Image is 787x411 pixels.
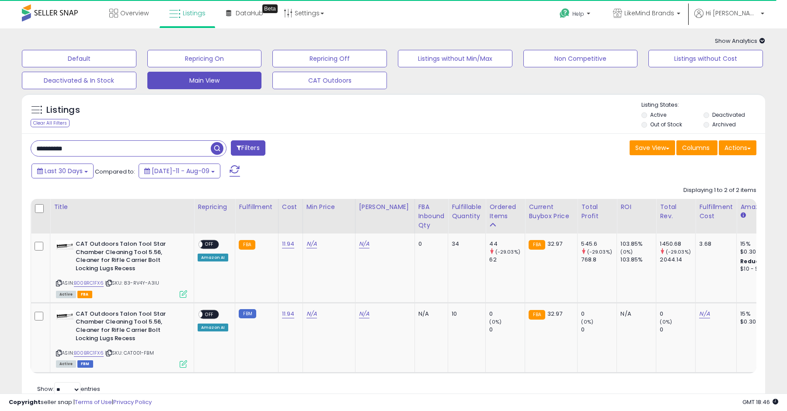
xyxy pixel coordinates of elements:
[489,310,525,318] div: 0
[529,310,545,320] small: FBA
[706,9,758,17] span: Hi [PERSON_NAME]
[624,9,674,17] span: LikeMind Brands
[587,248,612,255] small: (-29.03%)
[282,240,295,248] a: 11.94
[418,310,442,318] div: N/A
[650,121,682,128] label: Out of Stock
[489,240,525,248] div: 44
[715,37,765,45] span: Show Analytics
[666,248,691,255] small: (-29.03%)
[559,8,570,19] i: Get Help
[31,164,94,178] button: Last 30 Days
[272,72,387,89] button: CAT Outdoors
[547,240,563,248] span: 32.97
[56,240,73,250] img: 31gl1kkdPlL._SL40_.jpg
[113,398,152,406] a: Privacy Policy
[641,101,765,109] p: Listing States:
[272,50,387,67] button: Repricing Off
[418,240,442,248] div: 0
[198,324,228,331] div: Amazon AI
[359,240,369,248] a: N/A
[56,360,76,368] span: All listings currently available for purchase on Amazon
[620,240,656,248] div: 103.85%
[620,310,649,318] div: N/A
[54,202,190,212] div: Title
[489,256,525,264] div: 62
[699,202,733,221] div: Fulfillment Cost
[262,4,278,13] div: Tooltip anchor
[682,143,710,152] span: Columns
[22,72,136,89] button: Deactivated & In Stock
[45,167,83,175] span: Last 30 Days
[452,310,479,318] div: 10
[359,310,369,318] a: N/A
[660,256,695,264] div: 2044.14
[523,50,638,67] button: Non Competitive
[452,240,479,248] div: 34
[239,202,274,212] div: Fulfillment
[660,202,692,221] div: Total Rev.
[9,398,41,406] strong: Copyright
[630,140,675,155] button: Save View
[183,9,205,17] span: Listings
[547,310,563,318] span: 32.97
[198,202,231,212] div: Repricing
[418,202,445,230] div: FBA inbound Qty
[37,385,100,393] span: Show: entries
[75,398,112,406] a: Terms of Use
[56,291,76,298] span: All listings currently available for purchase on Amazon
[147,72,262,89] button: Main View
[306,202,352,212] div: Min Price
[683,186,756,195] div: Displaying 1 to 2 of 2 items
[529,240,545,250] small: FBA
[56,310,187,367] div: ASIN:
[76,310,182,345] b: CAT Outdoors Talon Tool Star Chamber Cleaning Tool 5.56, Cleaner for Rifle Carrier Bolt Locking L...
[202,310,216,318] span: OFF
[620,256,656,264] div: 103.85%
[236,9,263,17] span: DataHub
[105,279,159,286] span: | SKU: 83-RV4Y-A3IU
[660,326,695,334] div: 0
[581,326,616,334] div: 0
[581,202,613,221] div: Total Profit
[581,256,616,264] div: 768.8
[553,1,599,28] a: Help
[581,318,593,325] small: (0%)
[660,240,695,248] div: 1450.68
[282,310,295,318] a: 11.94
[489,318,501,325] small: (0%)
[489,202,521,221] div: Ordered Items
[306,240,317,248] a: N/A
[495,248,520,255] small: (-29.03%)
[306,310,317,318] a: N/A
[105,349,154,356] span: | SKU: CAT001-FBM
[648,50,763,67] button: Listings without Cost
[719,140,756,155] button: Actions
[31,119,70,127] div: Clear All Filters
[712,121,736,128] label: Archived
[452,202,482,221] div: Fulfillable Quantity
[581,310,616,318] div: 0
[74,279,104,287] a: B00BRC1FX6
[660,318,672,325] small: (0%)
[74,349,104,357] a: B00BRC1FX6
[282,202,299,212] div: Cost
[120,9,149,17] span: Overview
[46,104,80,116] h5: Listings
[712,111,745,118] label: Deactivated
[359,202,411,212] div: [PERSON_NAME]
[620,248,633,255] small: (0%)
[139,164,220,178] button: [DATE]-11 - Aug-09
[77,360,93,368] span: FBM
[22,50,136,67] button: Default
[239,240,255,250] small: FBA
[56,240,187,297] div: ASIN:
[398,50,512,67] button: Listings without Min/Max
[620,202,652,212] div: ROI
[152,167,209,175] span: [DATE]-11 - Aug-09
[572,10,584,17] span: Help
[676,140,717,155] button: Columns
[740,212,745,219] small: Amazon Fees.
[581,240,616,248] div: 545.6
[77,291,92,298] span: FBA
